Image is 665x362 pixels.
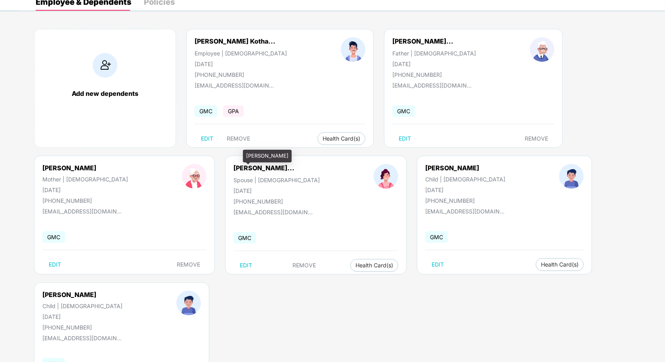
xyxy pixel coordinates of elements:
[341,37,365,62] img: profileImage
[176,291,201,315] img: profileImage
[42,231,65,243] span: GMC
[42,164,128,172] div: [PERSON_NAME]
[195,71,287,78] div: [PHONE_NUMBER]
[195,82,274,89] div: [EMAIL_ADDRESS][DOMAIN_NAME]
[42,313,122,320] div: [DATE]
[195,61,287,67] div: [DATE]
[425,187,505,193] div: [DATE]
[42,187,128,193] div: [DATE]
[293,262,316,269] span: REMOVE
[195,132,220,145] button: EDIT
[220,132,256,145] button: REMOVE
[392,37,453,45] div: [PERSON_NAME]...
[425,164,505,172] div: [PERSON_NAME]
[195,50,287,57] div: Employee | [DEMOGRAPHIC_DATA]
[233,177,320,183] div: Spouse | [DEMOGRAPHIC_DATA]
[243,150,292,162] div: [PERSON_NAME]
[42,197,128,204] div: [PHONE_NUMBER]
[392,71,476,78] div: [PHONE_NUMBER]
[525,135,548,142] span: REMOVE
[323,137,360,141] span: Health Card(s)
[42,208,122,215] div: [EMAIL_ADDRESS][DOMAIN_NAME]
[201,135,213,142] span: EDIT
[317,132,365,145] button: Health Card(s)
[399,135,411,142] span: EDIT
[42,176,128,183] div: Mother | [DEMOGRAPHIC_DATA]
[42,291,122,299] div: [PERSON_NAME]
[392,50,476,57] div: Father | [DEMOGRAPHIC_DATA]
[374,164,398,189] img: profileImage
[42,303,122,309] div: Child | [DEMOGRAPHIC_DATA]
[350,259,398,272] button: Health Card(s)
[530,37,554,62] img: profileImage
[425,208,504,215] div: [EMAIL_ADDRESS][DOMAIN_NAME]
[287,259,323,272] button: REMOVE
[536,258,584,271] button: Health Card(s)
[233,232,256,244] span: GMC
[233,209,313,215] div: [EMAIL_ADDRESS][DOMAIN_NAME]
[559,164,584,189] img: profileImage
[425,197,505,204] div: [PHONE_NUMBER]
[425,176,505,183] div: Child | [DEMOGRAPHIC_DATA]
[177,261,200,268] span: REMOVE
[93,53,117,78] img: addIcon
[518,132,554,145] button: REMOVE
[392,82,472,89] div: [EMAIL_ADDRESS][DOMAIN_NAME]
[392,105,415,117] span: GMC
[233,198,320,205] div: [PHONE_NUMBER]
[42,324,122,331] div: [PHONE_NUMBER]
[42,90,168,97] div: Add new dependents
[42,335,122,341] div: [EMAIL_ADDRESS][DOMAIN_NAME]
[541,263,579,267] span: Health Card(s)
[392,132,417,145] button: EDIT
[233,164,294,172] div: [PERSON_NAME]...
[425,258,450,271] button: EDIT
[42,258,67,271] button: EDIT
[233,187,320,194] div: [DATE]
[240,262,252,269] span: EDIT
[432,261,444,268] span: EDIT
[425,231,448,243] span: GMC
[355,263,393,267] span: Health Card(s)
[233,259,258,272] button: EDIT
[182,164,206,189] img: profileImage
[195,37,275,45] div: [PERSON_NAME] Kotha...
[49,261,61,268] span: EDIT
[170,258,206,271] button: REMOVE
[195,105,217,117] span: GMC
[392,61,476,67] div: [DATE]
[223,105,244,117] span: GPA
[227,135,250,142] span: REMOVE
